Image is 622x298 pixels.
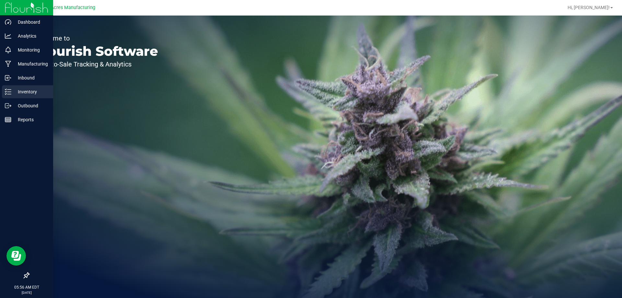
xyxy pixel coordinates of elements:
[3,290,50,295] p: [DATE]
[5,19,11,25] inline-svg: Dashboard
[35,35,158,42] p: Welcome to
[35,61,158,67] p: Seed-to-Sale Tracking & Analytics
[3,284,50,290] p: 05:56 AM EDT
[11,116,50,124] p: Reports
[5,116,11,123] inline-svg: Reports
[11,60,50,68] p: Manufacturing
[5,89,11,95] inline-svg: Inventory
[5,47,11,53] inline-svg: Monitoring
[11,18,50,26] p: Dashboard
[11,74,50,82] p: Inbound
[11,88,50,96] p: Inventory
[5,102,11,109] inline-svg: Outbound
[568,5,610,10] span: Hi, [PERSON_NAME]!
[37,5,95,10] span: Green Acres Manufacturing
[6,246,26,266] iframe: Resource center
[5,75,11,81] inline-svg: Inbound
[5,33,11,39] inline-svg: Analytics
[11,32,50,40] p: Analytics
[5,61,11,67] inline-svg: Manufacturing
[35,45,158,58] p: Flourish Software
[11,102,50,110] p: Outbound
[11,46,50,54] p: Monitoring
